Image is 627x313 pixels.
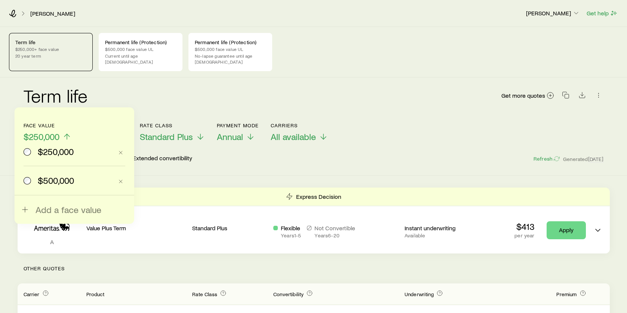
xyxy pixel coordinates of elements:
p: Not Convertible [314,224,355,232]
div: Term quotes [18,188,610,253]
p: Available [405,233,480,238]
p: $413 [514,221,534,232]
p: Payment Mode [217,122,259,128]
p: Face value [24,122,71,128]
p: Other Quotes [18,253,610,283]
button: Payment ModeAnnual [217,122,259,142]
a: [PERSON_NAME] [30,10,76,17]
button: Get help [586,9,618,18]
span: Generated [563,156,603,162]
p: Years 6 - 20 [314,233,355,238]
span: Get more quotes [501,92,545,98]
p: Term life [15,39,86,45]
a: Permanent life (Protection)$500,000 face value ULNo-lapse guarantee until age [DEMOGRAPHIC_DATA] [188,33,272,71]
span: Standard Plus [140,131,193,142]
p: $250,000+ face value [15,46,86,52]
span: $250,000 [24,131,59,142]
button: [PERSON_NAME] [526,9,580,18]
p: 20 year term [15,53,86,59]
p: Standard Plus [192,224,267,232]
a: Apply [547,221,586,239]
a: Download CSV [577,93,587,100]
button: Rate ClassStandard Plus [140,122,205,142]
p: [PERSON_NAME] [526,9,580,17]
p: per year [514,233,534,238]
button: Face value$250,000 [24,122,71,142]
p: Current until age [DEMOGRAPHIC_DATA] [105,53,176,65]
p: $500,000 face value UL [195,46,266,52]
a: Term life$250,000+ face value20 year term [9,33,93,71]
p: Flexible [281,224,301,232]
span: Product [86,291,105,297]
p: Rate Class [140,122,205,128]
p: Permanent life (Protection) [105,39,176,45]
span: Premium [556,291,577,297]
p: Permanent life (Protection) [195,39,266,45]
span: Rate Class [192,291,217,297]
button: CarriersAll available [271,122,328,142]
span: All available [271,131,316,142]
p: A [24,238,80,246]
p: $500,000 face value UL [105,46,176,52]
span: Annual [217,131,243,142]
p: No-lapse guarantee until age [DEMOGRAPHIC_DATA] [195,53,266,65]
p: Extended convertibility [133,154,192,163]
p: Instant underwriting [405,224,480,232]
a: Get more quotes [501,91,554,100]
p: Value Plus Term [86,224,187,232]
p: Years 1 - 5 [281,233,301,238]
span: Carrier [24,291,40,297]
p: Carriers [271,122,328,128]
span: Convertibility [273,291,304,297]
h2: Term life [24,86,88,104]
a: Permanent life (Protection)$500,000 face value ULCurrent until age [DEMOGRAPHIC_DATA] [99,33,182,71]
span: [DATE] [588,156,604,162]
button: Refresh [533,155,560,162]
span: Underwriting [405,291,434,297]
p: Express Decision [296,193,341,200]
